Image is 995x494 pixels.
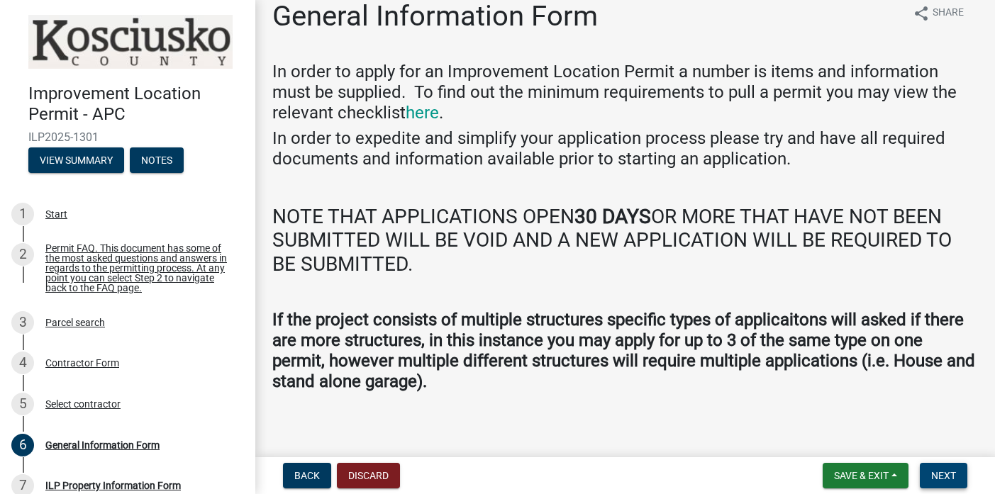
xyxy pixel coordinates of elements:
[28,130,227,144] span: ILP2025-1301
[11,352,34,374] div: 4
[45,209,67,219] div: Start
[45,358,119,368] div: Contractor Form
[913,5,930,22] i: share
[45,399,121,409] div: Select contractor
[28,84,244,125] h4: Improvement Location Permit - APC
[834,470,889,481] span: Save & Exit
[933,5,964,22] span: Share
[283,463,331,488] button: Back
[823,463,908,488] button: Save & Exit
[294,470,320,481] span: Back
[11,393,34,415] div: 5
[28,15,233,69] img: Kosciusko County, Indiana
[11,311,34,334] div: 3
[931,470,956,481] span: Next
[574,205,651,228] strong: 30 DAYS
[11,203,34,225] div: 1
[272,205,978,276] h3: NOTE THAT APPLICATIONS OPEN OR MORE THAT HAVE NOT BEEN SUBMITTED WILL BE VOID AND A NEW APPLICATI...
[272,128,978,169] h4: In order to expedite and simplify your application process please try and have all required docum...
[28,155,124,167] wm-modal-confirm: Summary
[920,463,967,488] button: Next
[11,243,34,266] div: 2
[337,463,400,488] button: Discard
[45,481,181,490] div: ILP Property Information Form
[45,440,160,450] div: General Information Form
[11,434,34,456] div: 6
[28,147,124,173] button: View Summary
[272,310,975,391] strong: If the project consists of multiple structures specific types of applicaitons will asked if there...
[272,62,978,123] h4: In order to apply for an Improvement Location Permit a number is items and information must be su...
[130,155,184,167] wm-modal-confirm: Notes
[45,243,233,293] div: Permit FAQ. This document has some of the most asked questions and answers in regards to the perm...
[45,318,105,327] div: Parcel search
[406,103,439,123] a: here
[130,147,184,173] button: Notes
